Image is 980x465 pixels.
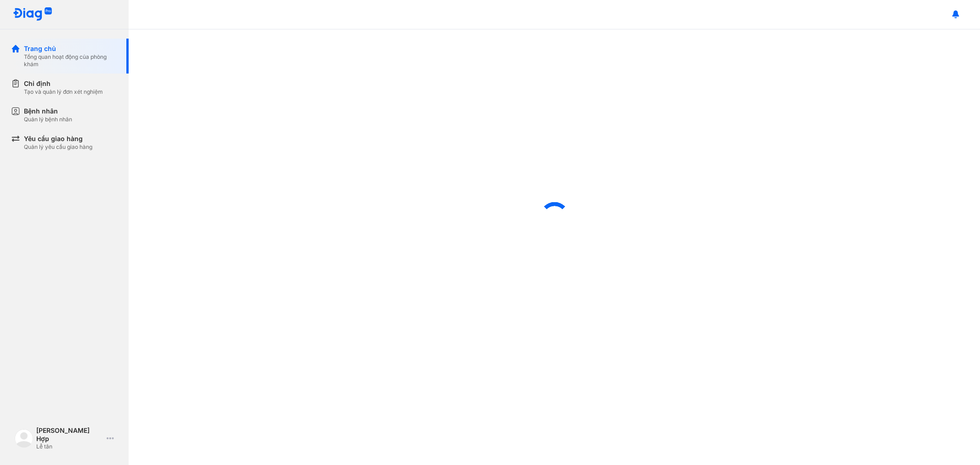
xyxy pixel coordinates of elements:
[24,107,72,116] div: Bệnh nhân
[24,116,72,123] div: Quản lý bệnh nhân
[15,429,33,448] img: logo
[13,7,52,22] img: logo
[24,79,103,88] div: Chỉ định
[36,443,103,450] div: Lễ tân
[24,53,118,68] div: Tổng quan hoạt động của phòng khám
[24,88,103,96] div: Tạo và quản lý đơn xét nghiệm
[36,426,103,443] div: [PERSON_NAME] Hợp
[24,143,92,151] div: Quản lý yêu cầu giao hàng
[24,134,92,143] div: Yêu cầu giao hàng
[24,44,118,53] div: Trang chủ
